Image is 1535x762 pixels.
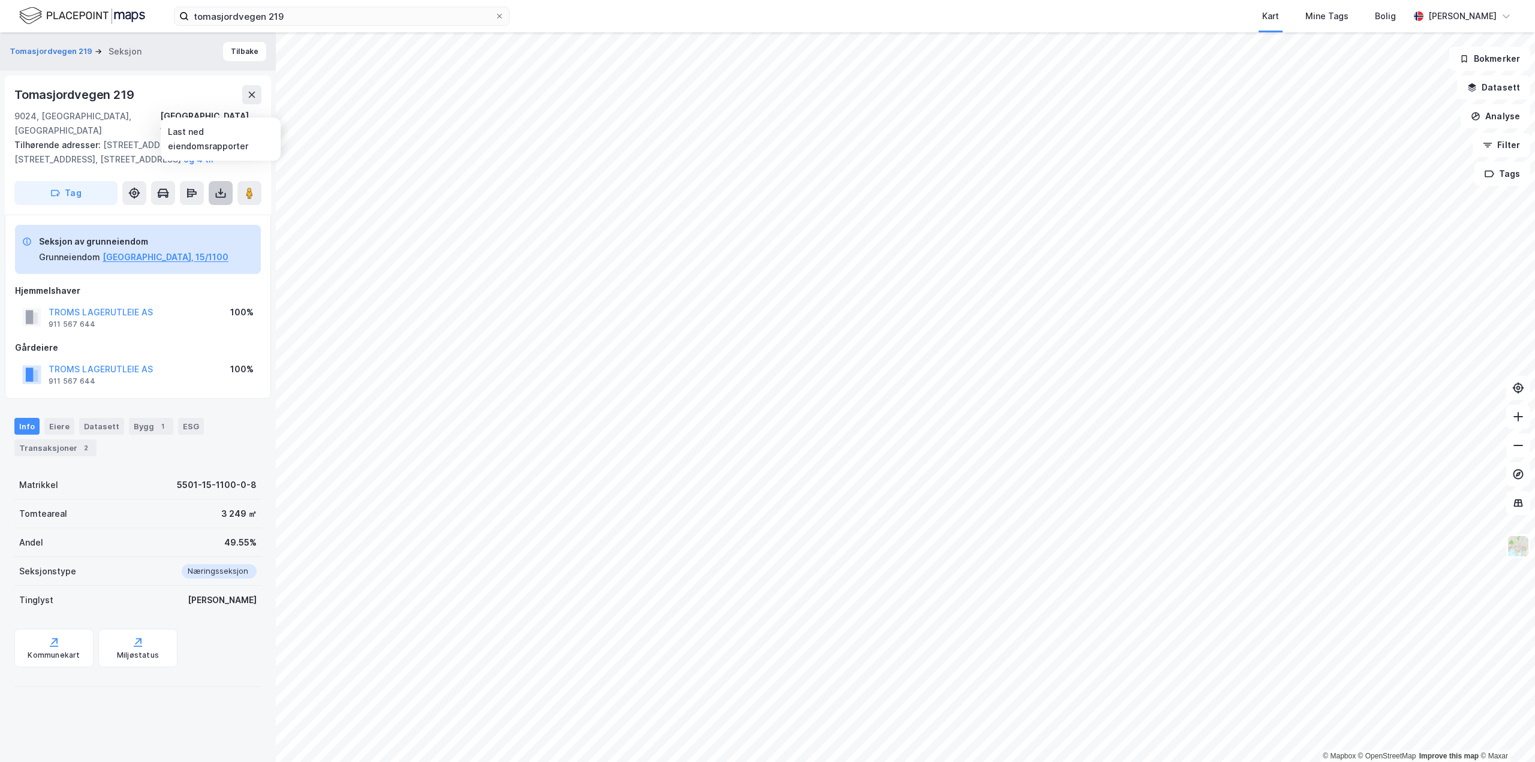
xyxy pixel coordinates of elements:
div: Seksjonstype [19,564,76,579]
img: logo.f888ab2527a4732fd821a326f86c7f29.svg [19,5,145,26]
div: Eiere [44,418,74,435]
div: 911 567 644 [49,377,95,386]
div: [STREET_ADDRESS], [STREET_ADDRESS], [STREET_ADDRESS] [14,138,252,167]
div: Seksjon [109,44,142,59]
button: Tilbake [223,42,266,61]
button: Tag [14,181,118,205]
button: Filter [1473,133,1530,157]
div: Hjemmelshaver [15,284,261,298]
div: Transaksjoner [14,439,97,456]
div: Matrikkel [19,478,58,492]
span: Tilhørende adresser: [14,140,103,150]
button: Bokmerker [1449,47,1530,71]
div: Grunneiendom [39,250,100,264]
div: Tinglyst [19,593,53,607]
div: Bygg [129,418,173,435]
iframe: Chat Widget [1475,704,1535,762]
div: Tomteareal [19,507,67,521]
div: [PERSON_NAME] [188,593,257,607]
input: Søk på adresse, matrikkel, gårdeiere, leietakere eller personer [189,7,495,25]
div: 100% [230,362,254,377]
div: 49.55% [224,535,257,550]
a: OpenStreetMap [1358,752,1416,760]
button: Tomasjordvegen 219 [10,46,95,58]
div: 9024, [GEOGRAPHIC_DATA], [GEOGRAPHIC_DATA] [14,109,160,138]
div: 5501-15-1100-0-8 [177,478,257,492]
div: Seksjon av grunneiendom [39,234,228,249]
div: Kontrollprogram for chat [1475,704,1535,762]
div: Info [14,418,40,435]
button: [GEOGRAPHIC_DATA], 15/1100 [103,250,228,264]
div: 2 [80,442,92,454]
a: Mapbox [1323,752,1356,760]
div: 100% [230,305,254,320]
div: [GEOGRAPHIC_DATA], 15/1100/0/8 [160,109,261,138]
button: Analyse [1461,104,1530,128]
div: Andel [19,535,43,550]
div: Gårdeiere [15,341,261,355]
div: Bolig [1375,9,1396,23]
div: Tomasjordvegen 219 [14,85,136,104]
div: 3 249 ㎡ [221,507,257,521]
div: 1 [156,420,168,432]
div: [PERSON_NAME] [1428,9,1497,23]
img: Z [1507,535,1530,558]
div: Kommunekart [28,650,80,660]
button: Datasett [1457,76,1530,100]
div: ESG [178,418,204,435]
div: Kart [1262,9,1279,23]
a: Improve this map [1419,752,1479,760]
div: 911 567 644 [49,320,95,329]
div: Datasett [79,418,124,435]
div: Mine Tags [1305,9,1349,23]
div: Miljøstatus [117,650,159,660]
button: Tags [1474,162,1530,186]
